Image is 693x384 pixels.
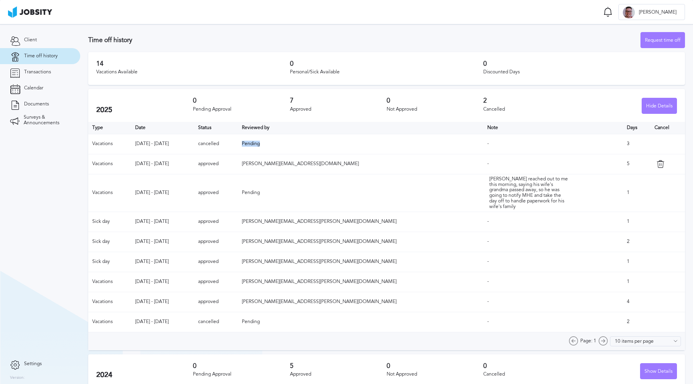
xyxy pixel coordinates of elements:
td: [DATE] - [DATE] [131,212,194,232]
span: [PERSON_NAME] [635,10,681,15]
td: approved [194,212,238,232]
button: Show Details [640,363,677,379]
span: [PERSON_NAME][EMAIL_ADDRESS][DOMAIN_NAME] [242,161,359,166]
td: [DATE] - [DATE] [131,252,194,272]
td: approved [194,174,238,212]
span: [PERSON_NAME][EMAIL_ADDRESS][PERSON_NAME][DOMAIN_NAME] [242,299,397,304]
td: Vacations [88,174,131,212]
span: [PERSON_NAME][EMAIL_ADDRESS][PERSON_NAME][DOMAIN_NAME] [242,238,397,244]
span: - [487,259,489,264]
span: Calendar [24,85,43,91]
button: A[PERSON_NAME] [618,4,685,20]
td: [DATE] - [DATE] [131,312,194,332]
td: 1 [623,272,650,292]
span: [PERSON_NAME][EMAIL_ADDRESS][PERSON_NAME][DOMAIN_NAME] [242,259,397,264]
td: [DATE] - [DATE] [131,134,194,154]
label: Version: [10,376,25,380]
div: [PERSON_NAME] reached out to me this morning, saying his wife's grandma passed away, so he was go... [489,176,569,210]
td: Sick day [88,252,131,272]
span: Pending [242,141,260,146]
h2: 2025 [96,106,193,114]
th: Cancel [650,122,685,134]
span: Documents [24,101,49,107]
div: Vacations Available [96,69,290,75]
td: Vacations [88,134,131,154]
td: Vacations [88,312,131,332]
h3: 5 [290,362,387,370]
td: approved [194,154,238,174]
div: A [623,6,635,18]
td: 4 [623,292,650,312]
td: [DATE] - [DATE] [131,272,194,292]
div: Pending Approval [193,372,290,377]
div: Personal/Sick Available [290,69,484,75]
td: approved [194,232,238,252]
td: 5 [623,154,650,174]
span: - [487,238,489,244]
td: Vacations [88,292,131,312]
span: Surveys & Announcements [24,115,70,126]
td: Sick day [88,232,131,252]
h3: 7 [290,97,387,104]
td: Sick day [88,212,131,232]
th: Toggle SortBy [238,122,484,134]
td: approved [194,292,238,312]
span: Page: 1 [580,338,596,344]
div: Cancelled [483,372,580,377]
td: 2 [623,312,650,332]
span: Time off history [24,53,58,59]
td: [DATE] - [DATE] [131,232,194,252]
h2: 2024 [96,371,193,379]
span: Settings [24,361,42,367]
span: [PERSON_NAME][EMAIL_ADDRESS][PERSON_NAME][DOMAIN_NAME] [242,218,397,224]
td: 1 [623,174,650,212]
h3: 0 [387,362,483,370]
td: Vacations [88,272,131,292]
span: - [487,319,489,324]
span: Pending [242,190,260,195]
td: 2 [623,232,650,252]
h3: 14 [96,60,290,67]
h3: Time off history [88,36,640,44]
td: [DATE] - [DATE] [131,292,194,312]
td: cancelled [194,134,238,154]
td: 1 [623,212,650,232]
span: [PERSON_NAME][EMAIL_ADDRESS][PERSON_NAME][DOMAIN_NAME] [242,279,397,284]
div: Show Details [640,364,677,380]
div: Request time off [641,32,685,49]
h3: 0 [193,97,290,104]
td: Vacations [88,154,131,174]
div: Not Approved [387,107,483,112]
span: - [487,279,489,284]
div: Approved [290,372,387,377]
div: Cancelled [483,107,580,112]
td: approved [194,252,238,272]
td: 1 [623,252,650,272]
th: Days [623,122,650,134]
h3: 0 [193,362,290,370]
div: Pending Approval [193,107,290,112]
button: Request time off [640,32,685,48]
img: ab4bad089aa723f57921c736e9817d99.png [8,6,52,18]
th: Type [88,122,131,134]
h3: 2 [483,97,580,104]
span: - [487,141,489,146]
h3: 0 [290,60,484,67]
div: Discounted Days [483,69,677,75]
span: - [487,161,489,166]
div: Not Approved [387,372,483,377]
span: - [487,218,489,224]
td: 3 [623,134,650,154]
h3: 0 [483,362,580,370]
td: [DATE] - [DATE] [131,174,194,212]
th: Toggle SortBy [194,122,238,134]
h3: 0 [387,97,483,104]
span: Client [24,37,37,43]
span: Pending [242,319,260,324]
td: approved [194,272,238,292]
button: Hide Details [642,98,677,114]
div: Approved [290,107,387,112]
span: - [487,299,489,304]
th: Toggle SortBy [131,122,194,134]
